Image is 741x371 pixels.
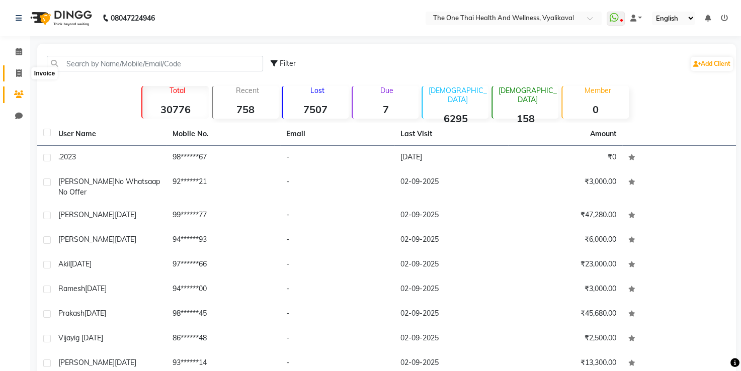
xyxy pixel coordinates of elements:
[508,204,622,228] td: ₹47,280.00
[74,333,103,342] span: ig [DATE]
[492,112,558,125] strong: 158
[58,284,85,293] span: ramesh
[280,146,394,170] td: -
[280,59,296,68] span: Filter
[115,210,136,219] span: [DATE]
[58,235,115,244] span: [PERSON_NAME]
[47,56,263,71] input: Search by Name/Mobile/Email/Code
[60,152,76,161] span: 2023
[394,228,509,253] td: 02-09-2025
[52,123,167,146] th: User Name
[566,86,628,95] p: Member
[283,103,349,116] strong: 7507
[394,123,509,146] th: Last Visit
[280,253,394,277] td: -
[58,210,115,219] span: [PERSON_NAME]
[497,86,558,104] p: [DEMOGRAPHIC_DATA]
[394,327,509,351] td: 02-09-2025
[508,327,622,351] td: ₹2,500.00
[58,259,70,268] span: akil
[26,4,95,32] img: logo
[508,253,622,277] td: ₹23,000.00
[691,57,733,71] a: Add Client
[85,309,106,318] span: [DATE]
[394,302,509,327] td: 02-09-2025
[394,204,509,228] td: 02-09-2025
[423,112,488,125] strong: 6295
[508,302,622,327] td: ₹45,680.00
[280,123,394,146] th: Email
[58,177,115,186] span: [PERSON_NAME]
[58,309,85,318] span: Prakash
[146,86,208,95] p: Total
[85,284,107,293] span: [DATE]
[562,103,628,116] strong: 0
[355,86,419,95] p: Due
[167,123,281,146] th: Mobile No.
[58,152,60,161] span: .
[32,67,57,79] div: Invoice
[353,103,419,116] strong: 7
[508,277,622,302] td: ₹3,000.00
[584,123,622,145] th: Amount
[213,103,279,116] strong: 758
[58,333,74,342] span: vijay
[280,170,394,204] td: -
[115,235,136,244] span: [DATE]
[394,146,509,170] td: [DATE]
[394,277,509,302] td: 02-09-2025
[394,253,509,277] td: 02-09-2025
[508,170,622,204] td: ₹3,000.00
[508,228,622,253] td: ₹6,000.00
[280,277,394,302] td: -
[508,146,622,170] td: ₹0
[115,358,136,367] span: [DATE]
[58,358,115,367] span: [PERSON_NAME]
[280,204,394,228] td: -
[70,259,92,268] span: [DATE]
[217,86,279,95] p: Recent
[280,228,394,253] td: -
[280,302,394,327] td: -
[427,86,488,104] p: [DEMOGRAPHIC_DATA]
[111,4,155,32] b: 08047224946
[280,327,394,351] td: -
[142,103,208,116] strong: 30776
[394,170,509,204] td: 02-09-2025
[287,86,349,95] p: Lost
